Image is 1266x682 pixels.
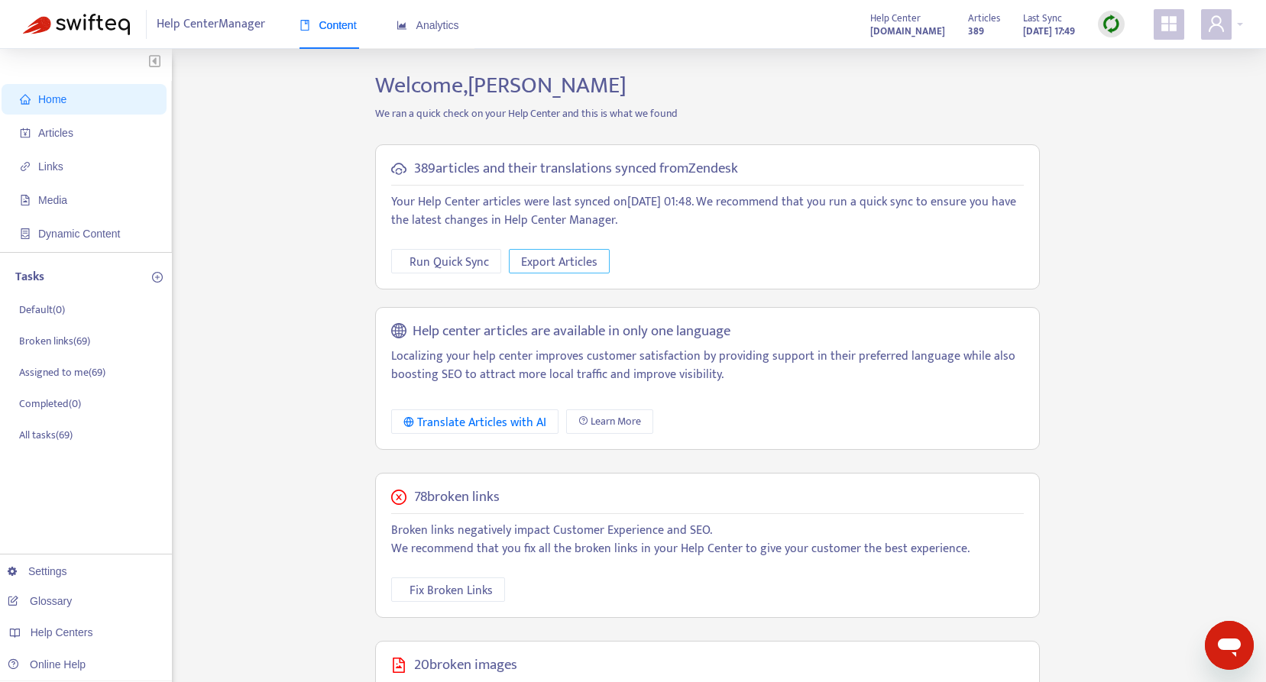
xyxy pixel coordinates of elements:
[20,228,31,239] span: container
[397,20,407,31] span: area-chart
[300,20,310,31] span: book
[870,10,921,27] span: Help Center
[413,323,730,341] h5: Help center articles are available in only one language
[403,413,546,432] div: Translate Articles with AI
[8,658,86,671] a: Online Help
[19,427,73,443] p: All tasks ( 69 )
[38,228,120,240] span: Dynamic Content
[391,490,406,505] span: close-circle
[391,347,1024,384] p: Localizing your help center improves customer satisfaction by providing support in their preferre...
[19,364,105,380] p: Assigned to me ( 69 )
[591,413,641,430] span: Learn More
[20,195,31,205] span: file-image
[31,626,93,638] span: Help Centers
[8,565,67,577] a: Settings
[364,105,1051,121] p: We ran a quick check on your Help Center and this is what we found
[521,253,597,272] span: Export Articles
[8,595,72,607] a: Glossary
[19,396,81,412] p: Completed ( 0 )
[38,194,67,206] span: Media
[410,253,489,272] span: Run Quick Sync
[1023,10,1062,27] span: Last Sync
[1205,621,1254,670] iframe: Button to launch messaging window
[391,409,559,434] button: Translate Articles with AI
[20,94,31,105] span: home
[20,161,31,172] span: link
[968,23,984,40] strong: 389
[414,160,738,178] h5: 389 articles and their translations synced from Zendesk
[414,657,517,674] h5: 20 broken images
[1207,15,1226,33] span: user
[391,522,1024,558] p: Broken links negatively impact Customer Experience and SEO. We recommend that you fix all the bro...
[15,268,44,286] p: Tasks
[157,10,265,39] span: Help Center Manager
[38,160,63,173] span: Links
[300,19,357,31] span: Content
[391,193,1024,230] p: Your Help Center articles were last synced on [DATE] 01:48 . We recommend that you run a quick sy...
[23,14,130,35] img: Swifteq
[968,10,1000,27] span: Articles
[391,323,406,341] span: global
[391,249,501,273] button: Run Quick Sync
[509,249,610,273] button: Export Articles
[397,19,459,31] span: Analytics
[19,333,90,349] p: Broken links ( 69 )
[410,581,493,600] span: Fix Broken Links
[375,66,627,105] span: Welcome, [PERSON_NAME]
[566,409,653,434] a: Learn More
[38,127,73,139] span: Articles
[391,161,406,176] span: cloud-sync
[1023,23,1075,40] strong: [DATE] 17:49
[870,22,945,40] a: [DOMAIN_NAME]
[38,93,66,105] span: Home
[391,577,505,602] button: Fix Broken Links
[19,302,65,318] p: Default ( 0 )
[20,128,31,138] span: account-book
[870,23,945,40] strong: [DOMAIN_NAME]
[391,658,406,673] span: file-image
[1160,15,1178,33] span: appstore
[1102,15,1121,34] img: sync.dc5367851b00ba804db3.png
[414,489,500,506] h5: 78 broken links
[152,272,163,283] span: plus-circle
